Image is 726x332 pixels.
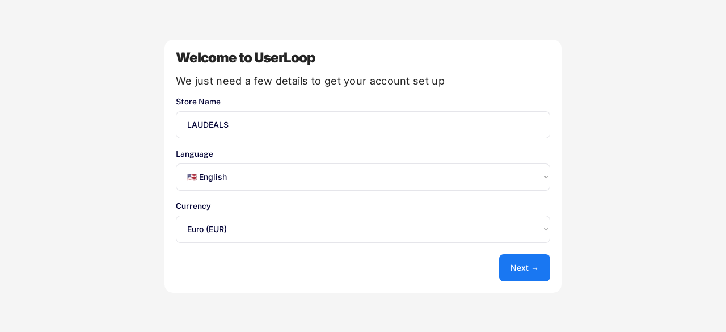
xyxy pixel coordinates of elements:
div: We just need a few details to get your account set up [176,76,550,86]
div: Language [176,150,550,158]
input: You store's name [176,111,550,138]
div: Store Name [176,98,550,106]
div: Currency [176,202,550,210]
button: Next → [499,254,550,281]
div: Welcome to UserLoop [176,51,550,65]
